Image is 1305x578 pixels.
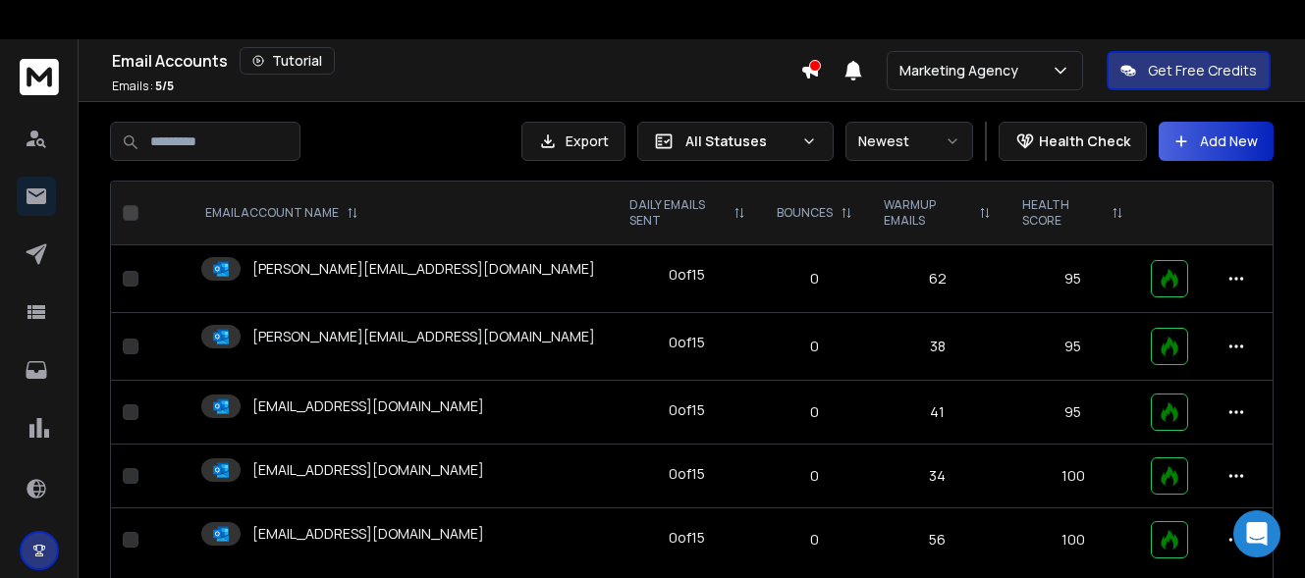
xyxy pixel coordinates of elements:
td: 56 [868,508,1006,572]
div: 0 of 15 [669,400,705,420]
td: 95 [1006,313,1139,381]
td: 100 [1006,508,1139,572]
p: DAILY EMAILS SENT [629,197,727,229]
div: 0 of 15 [669,528,705,548]
p: All Statuses [685,131,793,151]
td: 95 [1006,245,1139,313]
div: EMAIL ACCOUNT NAME [205,205,358,221]
span: 5 / 5 [155,78,174,94]
td: 95 [1006,381,1139,445]
p: 0 [773,337,856,356]
div: Open Intercom Messenger [1233,510,1280,557]
p: 0 [773,402,856,422]
td: 38 [868,313,1006,381]
p: Emails : [112,79,174,94]
p: [PERSON_NAME][EMAIL_ADDRESS][DOMAIN_NAME] [252,327,595,346]
button: Get Free Credits [1107,51,1271,90]
div: 0 of 15 [669,265,705,285]
p: HEALTH SCORE [1022,197,1104,229]
p: 0 [773,269,856,289]
p: [EMAIL_ADDRESS][DOMAIN_NAME] [252,396,484,416]
button: Health Check [999,122,1147,161]
p: 0 [773,530,856,550]
p: WARMUP EMAILS [884,197,971,229]
button: Export [521,122,625,161]
button: Newest [845,122,973,161]
td: 41 [868,381,1006,445]
div: 0 of 15 [669,333,705,352]
p: [PERSON_NAME][EMAIL_ADDRESS][DOMAIN_NAME] [252,259,595,279]
button: Tutorial [240,47,335,75]
p: [EMAIL_ADDRESS][DOMAIN_NAME] [252,460,484,480]
td: 34 [868,445,1006,508]
p: BOUNCES [777,205,833,221]
p: [EMAIL_ADDRESS][DOMAIN_NAME] [252,524,484,544]
button: Add New [1159,122,1274,161]
p: 0 [773,466,856,486]
td: 100 [1006,445,1139,508]
p: Marketing Agency [899,61,1026,80]
div: Email Accounts [112,47,800,75]
td: 62 [868,245,1006,313]
div: 0 of 15 [669,464,705,484]
p: Get Free Credits [1148,61,1257,80]
p: Health Check [1039,131,1130,151]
